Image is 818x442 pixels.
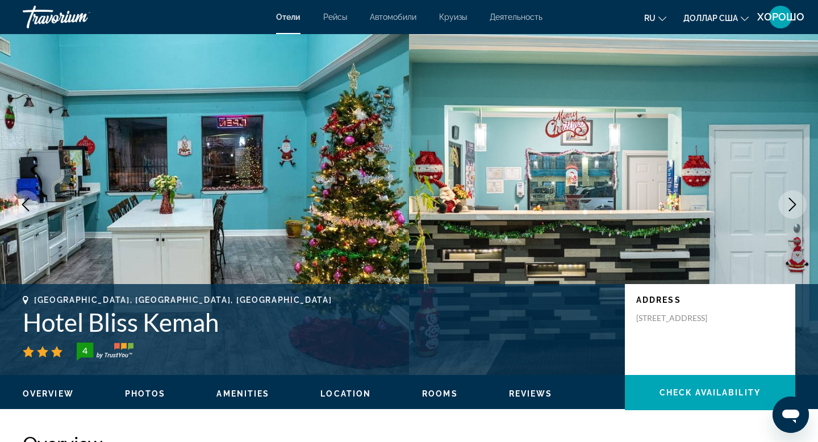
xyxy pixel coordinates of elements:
a: Круизы [439,12,467,22]
button: Location [320,389,371,399]
button: Меню пользователя [766,5,795,29]
div: 4 [73,344,96,357]
span: Overview [23,389,74,398]
span: Rooms [422,389,458,398]
button: Check Availability [625,375,795,410]
button: Rooms [422,389,458,399]
a: Отели [276,12,301,22]
span: [GEOGRAPHIC_DATA], [GEOGRAPHIC_DATA], [GEOGRAPHIC_DATA] [34,295,332,305]
button: Previous image [11,190,40,219]
a: Автомобили [370,12,416,22]
button: Изменить язык [644,10,666,26]
span: Location [320,389,371,398]
button: Overview [23,389,74,399]
span: Check Availability [660,388,761,397]
button: Amenities [216,389,269,399]
a: Травориум [23,2,136,32]
a: Рейсы [323,12,347,22]
h1: Hotel Bliss Kemah [23,307,613,337]
font: ХОРОШО [757,11,804,23]
span: Photos [125,389,166,398]
button: Next image [778,190,807,219]
button: Изменить валюту [683,10,749,26]
span: Reviews [509,389,553,398]
a: Деятельность [490,12,542,22]
p: Address [636,295,784,305]
img: trustyou-badge-hor.svg [77,343,133,361]
iframe: Кнопка запуска окна обмена сообщениями [773,397,809,433]
font: доллар США [683,14,738,23]
button: Reviews [509,389,553,399]
button: Photos [125,389,166,399]
p: [STREET_ADDRESS] [636,313,727,323]
span: Amenities [216,389,269,398]
font: ru [644,14,656,23]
